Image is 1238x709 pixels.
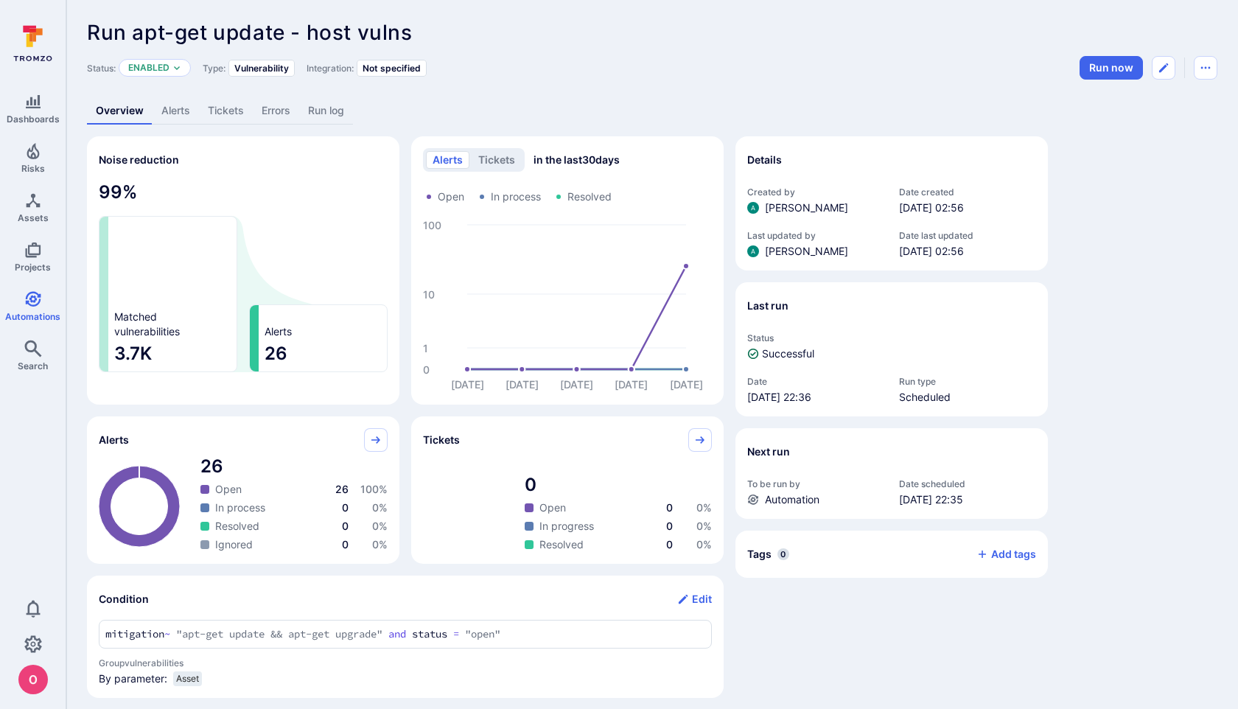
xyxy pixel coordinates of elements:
[747,332,1036,343] span: Status
[534,153,620,167] span: in the last 30 days
[539,500,566,515] span: Open
[525,473,712,497] span: total
[99,657,712,668] span: Group vulnerabilities
[200,455,388,478] span: total
[87,63,116,74] span: Status:
[372,520,388,532] span: 0 %
[677,587,712,611] button: Edit
[747,245,759,257] img: ACg8ocLSa5mPYBaXNx3eFu_EmspyJX0laNWN7cXOFirfQ7srZveEpg=s96-c
[363,63,421,74] span: Not specified
[253,97,299,125] a: Errors
[215,519,259,534] span: Resolved
[342,501,349,514] span: 0
[735,531,1048,578] div: Collapse tags
[762,346,814,361] span: Successful
[765,492,819,507] span: Automation
[372,538,388,551] span: 0 %
[438,189,464,204] span: Open
[539,537,584,552] span: Resolved
[105,626,705,642] textarea: Add condition
[899,186,1036,198] span: Date created
[153,97,199,125] a: Alerts
[899,230,1036,241] span: Date last updated
[747,390,884,405] span: [DATE] 22:36
[5,311,60,322] span: Automations
[735,136,1048,270] section: Details widget
[215,500,265,515] span: In process
[114,342,231,366] span: 3.7K
[747,186,884,198] span: Created by
[696,538,712,551] span: 0 %
[899,244,1036,259] span: [DATE] 02:56
[747,230,884,241] span: Last updated by
[1080,56,1143,80] button: Run automation
[666,538,673,551] span: 0
[199,97,253,125] a: Tickets
[899,492,1036,507] span: [DATE] 22:35
[342,520,349,532] span: 0
[765,200,848,215] span: [PERSON_NAME]
[747,245,759,257] div: Arjan Dehar
[411,416,724,564] div: Tickets pie widget
[18,360,48,371] span: Search
[228,60,295,77] div: Vulnerability
[1152,56,1175,80] button: Edit automation
[765,244,848,259] span: [PERSON_NAME]
[342,538,349,551] span: 0
[18,212,49,223] span: Assets
[203,63,225,74] span: Type:
[426,151,469,169] button: alerts
[360,483,388,495] span: 100 %
[423,218,441,231] text: 100
[87,20,413,45] span: Run apt-get update - host vulns
[735,428,1048,519] section: Next run widget
[99,592,149,607] h2: Condition
[666,520,673,532] span: 0
[423,363,430,375] text: 0
[172,63,181,72] button: Expand dropdown
[114,310,180,339] span: Matched vulnerabilities
[87,97,153,125] a: Overview
[18,665,48,694] div: oleg malkov
[965,542,1036,566] button: Add tags
[899,478,1036,489] span: Date scheduled
[567,189,612,204] span: Resolved
[451,378,484,391] text: [DATE]
[128,62,169,74] button: Enabled
[372,501,388,514] span: 0 %
[506,378,539,391] text: [DATE]
[265,324,292,339] span: Alerts
[747,376,884,387] span: Date
[1194,56,1217,80] button: Automation menu
[423,341,428,354] text: 1
[423,433,460,447] span: Tickets
[21,163,45,174] span: Risks
[899,376,1036,387] span: Run type
[747,444,790,459] h2: Next run
[423,287,435,300] text: 10
[747,547,772,562] h2: Tags
[735,282,1048,416] section: Last run widget
[696,501,712,514] span: 0 %
[899,200,1036,215] span: [DATE] 02:56
[747,202,759,214] img: ACg8ocLSa5mPYBaXNx3eFu_EmspyJX0laNWN7cXOFirfQ7srZveEpg=s96-c
[87,576,724,698] section: Condition widget
[99,181,388,204] span: 99 %
[747,298,788,313] h2: Last run
[299,97,353,125] a: Run log
[15,262,51,273] span: Projects
[666,501,673,514] span: 0
[99,153,179,166] span: Noise reduction
[99,433,129,447] span: Alerts
[176,673,199,685] span: Asset
[560,378,593,391] text: [DATE]
[615,378,648,391] text: [DATE]
[539,519,594,534] span: In progress
[335,483,349,495] span: 26
[472,151,522,169] button: tickets
[265,342,381,366] span: 26
[777,548,789,560] span: 0
[899,390,1036,405] span: Scheduled
[307,63,354,74] span: Integration:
